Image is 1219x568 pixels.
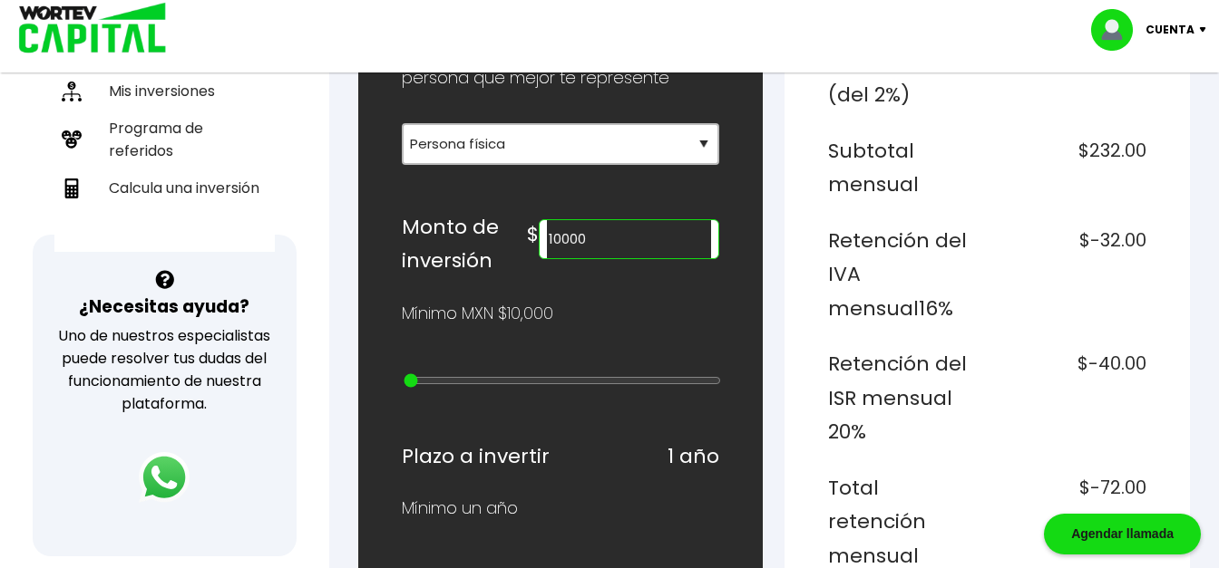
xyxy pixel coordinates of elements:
h6: $ [527,217,539,252]
h6: IVA del 16% (del 2%) [828,44,980,112]
h6: $-32.00 [995,224,1146,326]
p: Uno de nuestros especialistas puede resolver tus dudas del funcionamiento de nuestra plataforma. [56,324,272,415]
p: Mínimo MXN $10,000 [402,300,553,327]
h6: Monto de inversión [402,210,527,278]
h6: Subtotal mensual [828,134,980,202]
h6: $-40.00 [995,347,1146,449]
a: Mis inversiones [54,72,275,110]
h6: Retención del IVA mensual 16% [828,224,980,326]
h6: $32.00 [995,44,1146,112]
a: Programa de referidos [54,110,275,169]
img: profile-image [1091,9,1146,51]
h3: ¿Necesitas ayuda? [79,294,249,320]
p: Cuenta [1146,16,1195,43]
a: Calcula una inversión [54,169,275,207]
img: calculadora-icon.17d418c4.svg [62,178,82,198]
h6: Plazo a invertir [402,439,550,474]
img: inversiones-icon.6695dc30.svg [62,82,82,101]
h6: $232.00 [995,134,1146,202]
h6: Retención del ISR mensual 20% [828,347,980,449]
img: logos_whatsapp-icon.242b2217.svg [139,452,190,503]
p: Mínimo un año [402,495,518,522]
img: recomiendanos-icon.9b8e9327.svg [62,130,82,149]
img: icon-down [1195,27,1219,33]
h6: 1 año [668,439,719,474]
div: Agendar llamada [1044,514,1201,554]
